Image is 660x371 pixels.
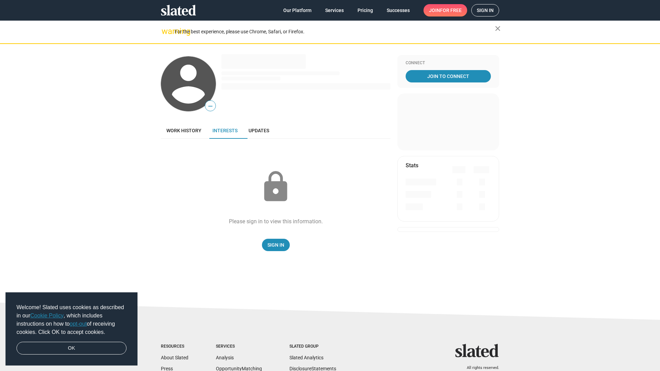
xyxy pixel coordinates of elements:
a: Interests [207,122,243,139]
a: Our Platform [278,4,317,16]
div: Please sign in to view this information. [229,218,323,225]
span: Successes [387,4,410,16]
a: Work history [161,122,207,139]
a: Joinfor free [423,4,467,16]
span: Join To Connect [407,70,489,82]
a: Sign in [471,4,499,16]
span: Join [429,4,462,16]
span: Our Platform [283,4,311,16]
span: for free [440,4,462,16]
div: Connect [406,60,491,66]
a: Pricing [352,4,378,16]
a: Cookie Policy [30,313,64,318]
a: Join To Connect [406,70,491,82]
a: Analysis [216,355,234,360]
span: Sign in [477,4,494,16]
span: Services [325,4,344,16]
span: Work history [166,128,201,133]
a: Successes [381,4,415,16]
span: Pricing [357,4,373,16]
mat-icon: close [494,24,502,33]
span: Sign In [267,239,284,251]
a: dismiss cookie message [16,342,126,355]
div: For the best experience, please use Chrome, Safari, or Firefox. [175,27,495,36]
div: Resources [161,344,188,349]
a: Services [320,4,349,16]
span: Interests [212,128,238,133]
mat-icon: warning [162,27,170,35]
a: opt-out [70,321,87,327]
div: Slated Group [289,344,336,349]
span: — [205,102,216,111]
a: Slated Analytics [289,355,323,360]
div: Services [216,344,262,349]
mat-icon: lock [258,170,293,204]
a: Updates [243,122,275,139]
span: Welcome! Slated uses cookies as described in our , which includes instructions on how to of recei... [16,303,126,336]
a: Sign In [262,239,290,251]
span: Updates [249,128,269,133]
a: About Slated [161,355,188,360]
div: cookieconsent [5,292,137,366]
mat-card-title: Stats [406,162,418,169]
